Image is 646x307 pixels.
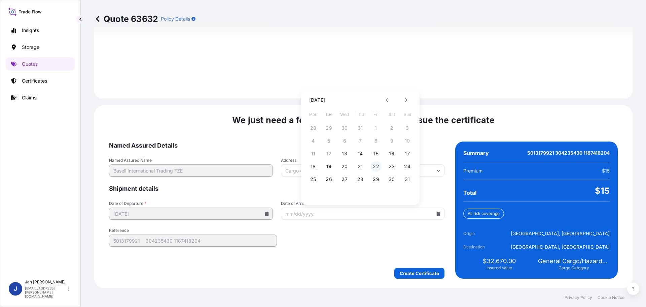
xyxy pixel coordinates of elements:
[402,174,413,185] button: 31
[94,13,158,24] p: Quote 63632
[527,150,610,156] span: 5013179921 304235430 1187418204
[355,174,366,185] button: 28
[308,174,319,185] button: 25
[22,27,39,34] p: Insights
[400,270,439,277] p: Create Certificate
[463,209,504,219] div: All risk coverage
[355,148,366,159] button: 14
[598,295,624,300] a: Cookie Notice
[323,108,335,121] span: Tuesday
[308,161,319,172] button: 18
[22,44,39,51] p: Storage
[6,74,75,88] a: Certificates
[109,235,277,247] input: Your internal reference
[463,167,482,174] span: Premium
[371,161,382,172] button: 22
[386,148,397,159] button: 16
[386,108,398,121] span: Saturday
[386,161,397,172] button: 23
[281,208,445,220] input: mm/dd/yyyy
[511,230,610,237] span: [GEOGRAPHIC_DATA], [GEOGRAPHIC_DATA]
[463,189,476,196] span: Total
[281,164,445,177] input: Cargo owner address
[6,57,75,71] a: Quotes
[386,174,397,185] button: 30
[339,174,350,185] button: 27
[22,78,47,84] p: Certificates
[463,150,489,156] span: Summary
[25,279,67,285] p: Jan [PERSON_NAME]
[14,285,17,292] span: J
[595,185,610,196] span: $15
[281,201,445,206] span: Date of Arrival
[402,161,413,172] button: 24
[602,167,610,174] span: $15
[6,24,75,37] a: Insights
[109,158,273,163] span: Named Assured Name
[370,108,382,121] span: Friday
[324,174,334,185] button: 26
[487,265,512,271] span: Insured Value
[22,94,36,101] p: Claims
[339,148,350,159] button: 13
[6,40,75,54] a: Storage
[339,161,350,172] button: 20
[511,244,610,250] span: [GEOGRAPHIC_DATA], [GEOGRAPHIC_DATA]
[324,161,334,172] button: 19
[401,108,414,121] span: Sunday
[355,161,366,172] button: 21
[463,244,501,250] span: Destination
[232,115,495,125] span: We just need a few more details before we issue the certificate
[109,201,273,206] span: Date of Departure
[371,148,382,159] button: 15
[565,295,592,300] a: Privacy Policy
[483,257,516,265] span: $32,670.00
[25,286,67,298] p: [EMAIL_ADDRESS][PERSON_NAME][DOMAIN_NAME]
[6,91,75,104] a: Claims
[371,174,382,185] button: 29
[281,158,445,163] span: Address
[538,257,610,265] span: General Cargo/Hazardous Material
[307,108,319,121] span: Monday
[109,185,444,193] span: Shipment details
[109,208,273,220] input: mm/dd/yyyy
[22,61,38,67] p: Quotes
[338,108,351,121] span: Wednesday
[402,148,413,159] button: 17
[109,142,444,150] span: Named Assured Details
[309,96,325,104] div: [DATE]
[559,265,589,271] span: Cargo Category
[161,16,190,22] p: Policy Details
[463,230,501,237] span: Origin
[354,108,366,121] span: Thursday
[109,228,277,233] span: Reference
[394,268,444,279] button: Create Certificate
